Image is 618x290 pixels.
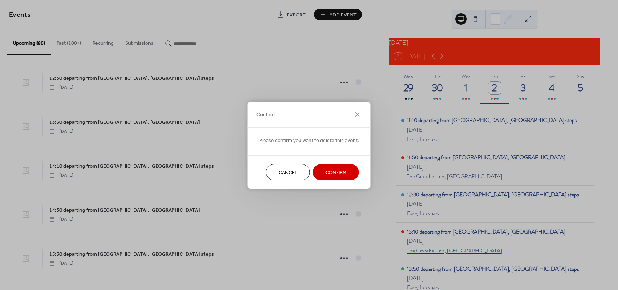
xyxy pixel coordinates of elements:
button: Confirm [313,164,359,180]
span: Please confirm you want to delete this event. [259,137,359,144]
span: Confirm [256,111,275,119]
button: Cancel [266,164,310,180]
span: Confirm [325,169,347,176]
span: Cancel [279,169,298,176]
